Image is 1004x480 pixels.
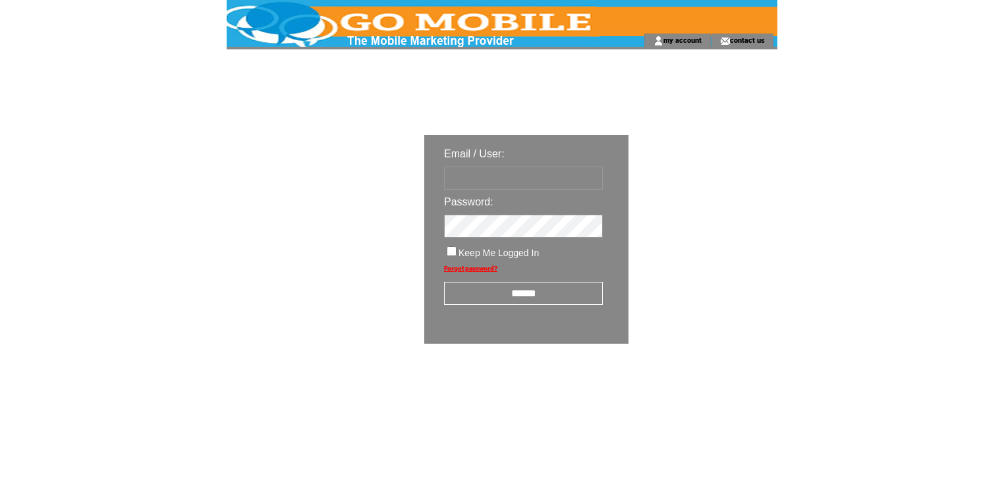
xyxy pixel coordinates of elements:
[720,36,730,46] img: contact_us_icon.gif;jsessionid=457B8162A582F175AE610F578BC1553E
[663,36,702,44] a: my account
[444,196,493,207] span: Password:
[730,36,765,44] a: contact us
[444,148,505,159] span: Email / User:
[667,377,733,393] img: transparent.png;jsessionid=457B8162A582F175AE610F578BC1553E
[654,36,663,46] img: account_icon.gif;jsessionid=457B8162A582F175AE610F578BC1553E
[459,248,539,258] span: Keep Me Logged In
[444,265,497,272] a: Forgot password?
